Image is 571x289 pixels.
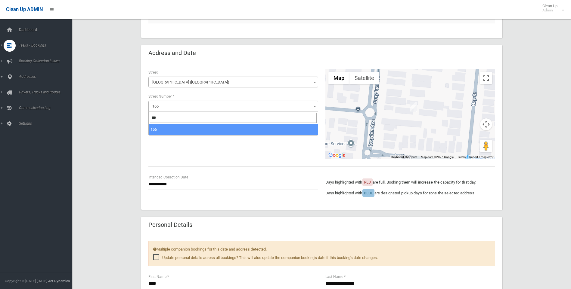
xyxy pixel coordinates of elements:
[480,118,492,130] button: Map camera controls
[469,155,493,159] a: Report a map error
[327,151,347,159] img: Google
[349,72,379,84] button: Show satellite imagery
[148,101,318,111] span: 166
[328,72,349,84] button: Show street map
[457,155,466,159] a: Terms (opens in new tab)
[17,28,77,32] span: Dashboard
[325,179,495,186] p: Days highlighted with are full. Booking them will increase the capacity for that day.
[17,59,77,63] span: Booking Collection Issues
[152,104,159,108] span: 166
[150,78,317,87] span: Croydon Avenue (CROYDON PARK 2133)
[141,219,200,231] header: Personal Details
[327,151,347,159] a: Open this area in Google Maps (opens a new window)
[153,254,378,261] span: Update personal details across all bookings? This will also update the companion booking's date i...
[5,279,47,283] span: Copyright © [DATE]-[DATE]
[17,90,77,94] span: Drivers, Trucks and Routes
[410,102,417,112] div: 166 Croydon Avenue, CROYDON PARK NSW 2133
[6,7,43,12] span: Clean Up ADMIN
[539,4,563,13] span: Clean Up
[480,140,492,152] button: Drag Pegman onto the map to open Street View
[17,121,77,126] span: Settings
[48,279,70,283] strong: Jet Dynamics
[480,72,492,84] button: Toggle fullscreen view
[17,75,77,79] span: Addresses
[150,102,317,111] span: 166
[364,191,373,195] span: BLUE
[17,43,77,47] span: Tasks / Bookings
[325,190,495,197] p: Days highlighted with are designated pickup days for zone the selected address.
[364,180,371,184] span: RED
[17,106,77,110] span: Communication Log
[148,77,318,87] span: Croydon Avenue (CROYDON PARK 2133)
[391,155,417,159] button: Keyboard shortcuts
[542,8,557,13] small: Admin
[141,47,203,59] header: Address and Date
[148,241,495,266] div: Multiple companion bookings for this date and address detected.
[151,127,157,132] span: 156
[421,155,454,159] span: Map data ©2025 Google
